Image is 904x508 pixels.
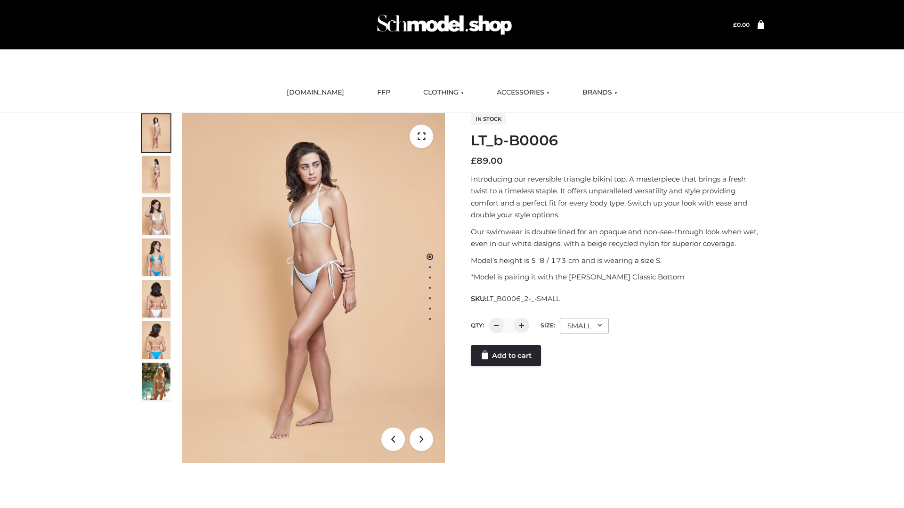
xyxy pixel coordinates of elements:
img: ArielClassicBikiniTop_CloudNine_AzureSky_OW114ECO_8-scaled.jpg [142,321,170,359]
p: Introducing our reversible triangle bikini top. A masterpiece that brings a fresh twist to a time... [471,173,764,221]
span: In stock [471,113,506,125]
p: *Model is pairing it with the [PERSON_NAME] Classic Bottom [471,271,764,283]
p: Model’s height is 5 ‘8 / 173 cm and is wearing a size S. [471,254,764,267]
a: Add to cart [471,345,541,366]
bdi: 0.00 [733,21,750,28]
label: Size: [541,322,555,329]
a: [DOMAIN_NAME] [280,82,351,103]
a: ACCESSORIES [490,82,557,103]
a: FFP [370,82,397,103]
img: ArielClassicBikiniTop_CloudNine_AzureSky_OW114ECO_4-scaled.jpg [142,238,170,276]
img: ArielClassicBikiniTop_CloudNine_AzureSky_OW114ECO_7-scaled.jpg [142,280,170,317]
img: ArielClassicBikiniTop_CloudNine_AzureSky_OW114ECO_2-scaled.jpg [142,156,170,193]
span: SKU: [471,293,561,304]
img: ArielClassicBikiniTop_CloudNine_AzureSky_OW114ECO_1 [182,113,445,463]
a: £0.00 [733,21,750,28]
p: Our swimwear is double lined for an opaque and non-see-through look when wet, even in our white d... [471,226,764,250]
div: SMALL [560,318,609,334]
span: £ [733,21,737,28]
span: LT_B0006_2-_-SMALL [486,294,560,303]
span: £ [471,156,476,166]
label: QTY: [471,322,484,329]
img: Arieltop_CloudNine_AzureSky2.jpg [142,363,170,400]
a: BRANDS [575,82,624,103]
img: ArielClassicBikiniTop_CloudNine_AzureSky_OW114ECO_3-scaled.jpg [142,197,170,235]
img: ArielClassicBikiniTop_CloudNine_AzureSky_OW114ECO_1-scaled.jpg [142,114,170,152]
img: Schmodel Admin 964 [374,6,515,43]
h1: LT_b-B0006 [471,132,764,149]
bdi: 89.00 [471,156,503,166]
a: CLOTHING [416,82,471,103]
